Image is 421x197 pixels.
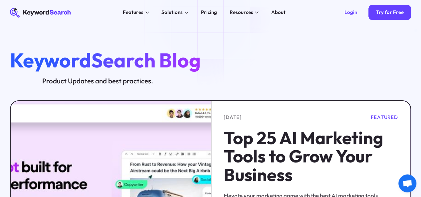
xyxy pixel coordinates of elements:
a: Try for Free [368,5,411,20]
a: Login [337,5,365,20]
span: KeywordSearch Blog [10,48,201,73]
div: [DATE] [224,114,242,121]
a: About [268,8,290,18]
h3: Top 25 AI Marketing Tools to Grow Your Business [224,129,398,184]
p: Product Updates and best practices. [10,76,185,85]
div: Resources [229,9,253,16]
div: Featured [370,114,398,121]
div: Try for Free [376,9,403,16]
div: Pricing [201,9,217,16]
div: Solutions [161,9,183,16]
a: Pricing [197,8,221,18]
div: Login [344,9,357,16]
div: Features [123,9,143,16]
a: Open chat [398,174,416,192]
div: About [271,9,286,16]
